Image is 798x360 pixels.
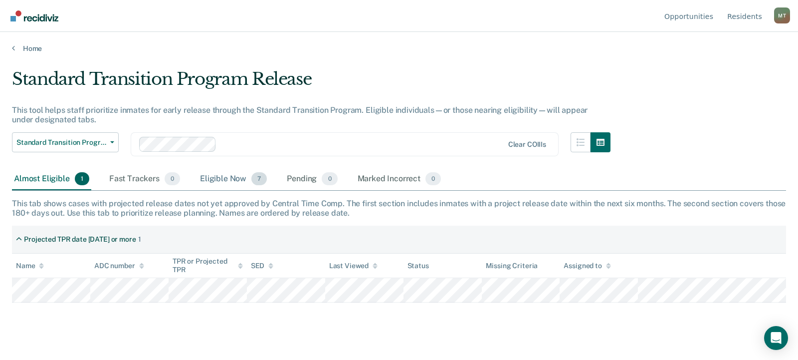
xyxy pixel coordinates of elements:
[407,262,429,270] div: Status
[107,168,182,190] div: Fast Trackers0
[12,44,786,53] a: Home
[251,262,274,270] div: SED
[774,7,790,23] div: M T
[251,172,267,185] span: 7
[165,172,180,185] span: 0
[774,7,790,23] button: Profile dropdown button
[94,262,144,270] div: ADC number
[16,262,44,270] div: Name
[12,168,91,190] div: Almost Eligible1
[285,168,339,190] div: Pending0
[12,199,786,218] div: This tab shows cases with projected release dates not yet approved by Central Time Comp. The firs...
[356,168,443,190] div: Marked Incorrect0
[75,172,89,185] span: 1
[564,262,610,270] div: Assigned to
[425,172,441,185] span: 0
[322,172,337,185] span: 0
[508,140,546,149] div: Clear COIIIs
[486,262,538,270] div: Missing Criteria
[173,257,243,274] div: TPR or Projected TPR
[12,105,610,124] div: This tool helps staff prioritize inmates for early release through the Standard Transition Progra...
[24,235,136,244] div: Projected TPR date [DATE] or more
[12,132,119,152] button: Standard Transition Program Release
[764,326,788,350] div: Open Intercom Messenger
[12,69,610,97] div: Standard Transition Program Release
[12,231,145,248] div: Projected TPR date [DATE] or more1
[198,168,269,190] div: Eligible Now7
[138,235,141,244] div: 1
[16,138,106,147] span: Standard Transition Program Release
[10,10,58,21] img: Recidiviz
[329,262,378,270] div: Last Viewed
